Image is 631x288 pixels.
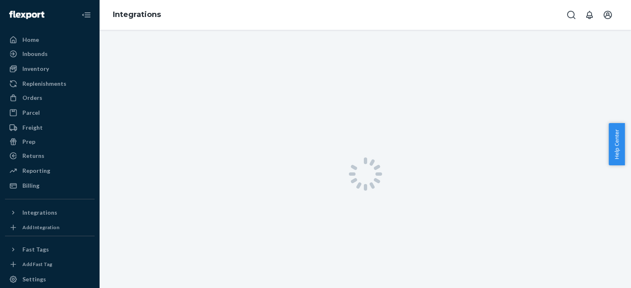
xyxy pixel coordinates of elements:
div: Inventory [22,65,49,73]
button: Open account menu [599,7,616,23]
a: Integrations [113,10,161,19]
a: Add Fast Tag [5,259,95,269]
div: Parcel [22,109,40,117]
a: Prep [5,135,95,148]
div: Integrations [22,208,57,217]
a: Inventory [5,62,95,75]
a: Freight [5,121,95,134]
div: Orders [22,94,42,102]
a: Reporting [5,164,95,177]
button: Fast Tags [5,243,95,256]
a: Replenishments [5,77,95,90]
a: Inbounds [5,47,95,61]
a: Billing [5,179,95,192]
button: Open notifications [581,7,598,23]
button: Open Search Box [563,7,580,23]
div: Fast Tags [22,245,49,254]
a: Settings [5,273,95,286]
a: Orders [5,91,95,104]
div: Reporting [22,167,50,175]
div: Prep [22,138,35,146]
a: Home [5,33,95,46]
div: Settings [22,275,46,283]
ol: breadcrumbs [106,3,168,27]
div: Add Integration [22,224,59,231]
a: Returns [5,149,95,162]
div: Inbounds [22,50,48,58]
div: Replenishments [22,80,66,88]
img: Flexport logo [9,11,44,19]
div: Billing [22,182,39,190]
button: Integrations [5,206,95,219]
div: Freight [22,123,43,132]
a: Add Integration [5,223,95,232]
div: Add Fast Tag [22,261,52,268]
div: Returns [22,152,44,160]
button: Close Navigation [78,7,95,23]
a: Parcel [5,106,95,119]
div: Home [22,36,39,44]
button: Help Center [609,123,625,165]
